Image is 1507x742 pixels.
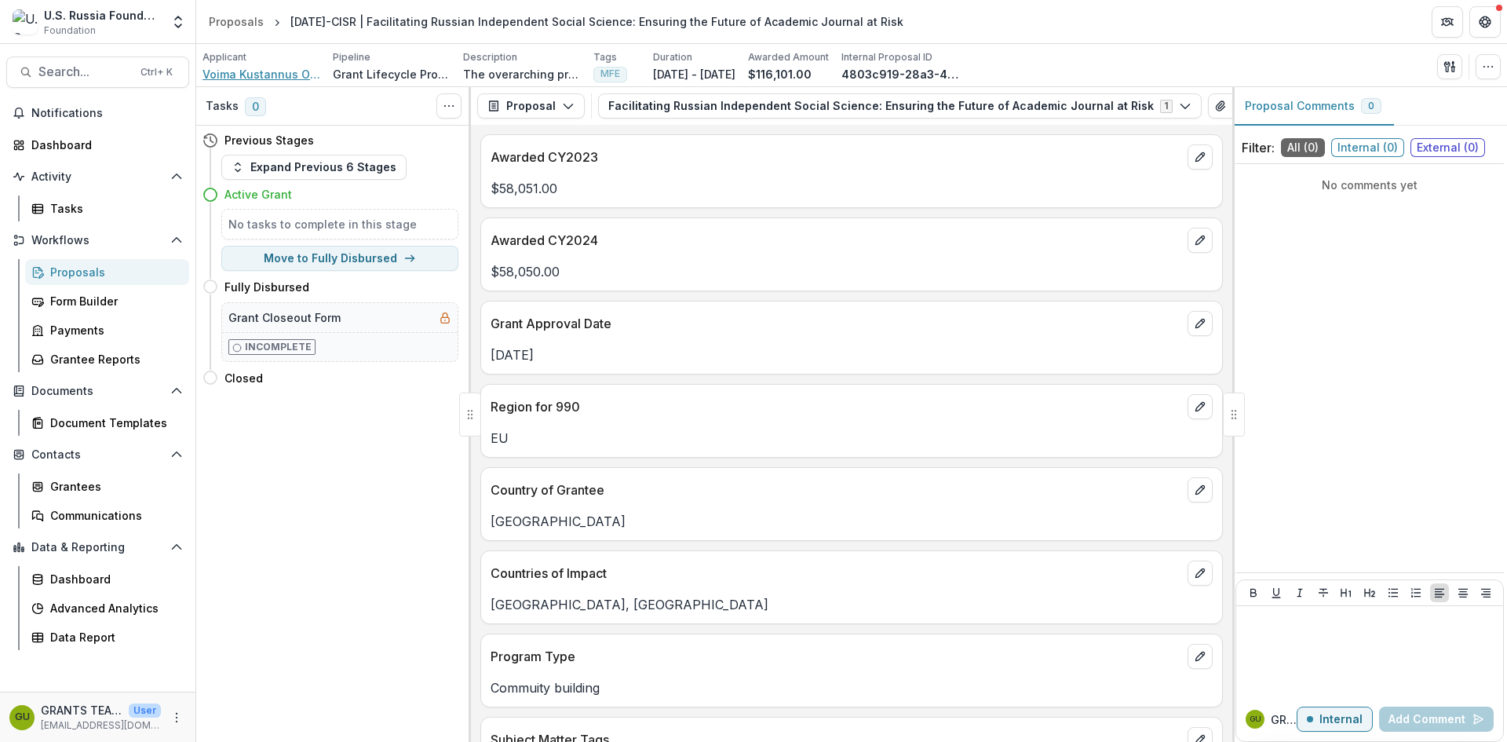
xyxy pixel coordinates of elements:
div: GRANTS TEAM @ USRF [1250,715,1261,723]
span: Internal ( 0 ) [1331,138,1404,157]
span: External ( 0 ) [1410,138,1485,157]
a: Advanced Analytics [25,595,189,621]
button: Internal [1297,707,1373,732]
p: Awarded Amount [748,50,829,64]
button: Expand Previous 6 Stages [221,155,407,180]
p: Region for 990 [491,397,1181,416]
div: Communications [50,507,177,524]
p: Applicant [203,50,246,64]
button: edit [1188,311,1213,336]
button: Underline [1267,583,1286,602]
a: Payments [25,317,189,343]
button: Open Contacts [6,442,189,467]
p: [GEOGRAPHIC_DATA] [491,512,1213,531]
button: Notifications [6,101,189,126]
a: Communications [25,503,189,528]
a: Data Report [25,624,189,650]
h5: No tasks to complete in this stage [228,216,451,232]
img: U.S. Russia Foundation [13,9,38,35]
p: Internal Proposal ID [841,50,932,64]
button: Open entity switcher [167,6,189,38]
p: $58,051.00 [491,179,1213,198]
p: Commuity building [491,678,1213,697]
a: Grantees [25,473,189,499]
h4: Previous Stages [224,132,314,148]
p: Countries of Impact [491,564,1181,583]
div: Ctrl + K [137,64,176,81]
nav: breadcrumb [203,10,910,33]
p: [GEOGRAPHIC_DATA], [GEOGRAPHIC_DATA] [491,595,1213,614]
p: $116,101.00 [748,66,812,82]
h4: Closed [224,370,263,386]
span: 0 [245,97,266,116]
h4: Fully Disbursed [224,279,309,295]
p: Grant Approval Date [491,314,1181,333]
span: Notifications [31,107,183,120]
span: Data & Reporting [31,541,164,554]
div: Advanced Analytics [50,600,177,616]
button: Align Left [1430,583,1449,602]
p: No comments yet [1242,177,1498,193]
p: Duration [653,50,692,64]
button: Heading 1 [1337,583,1356,602]
p: Pipeline [333,50,370,64]
p: Description [463,50,517,64]
p: Filter: [1242,138,1275,157]
button: Facilitating Russian Independent Social Science: Ensuring the Future of Academic Journal at Risk1 [598,93,1202,119]
a: Voima Kustannus Oy/ltd [203,66,320,82]
p: Incomplete [245,340,312,354]
div: Data Report [50,629,177,645]
p: [EMAIL_ADDRESS][DOMAIN_NAME] [41,718,161,733]
button: Partners [1432,6,1463,38]
div: Proposals [209,13,264,30]
span: Contacts [31,448,164,462]
a: Tasks [25,196,189,221]
div: Proposals [50,264,177,280]
p: 4803c919-28a3-49f8-9ada-0cd2c6a4341c [841,66,959,82]
a: Grantee Reports [25,346,189,372]
p: Grant Lifecycle Process [333,66,451,82]
p: Tags [593,50,617,64]
button: edit [1188,477,1213,503]
h4: Active Grant [224,186,292,203]
button: Align Right [1476,583,1495,602]
div: Grantees [50,478,177,495]
div: Dashboard [50,571,177,587]
div: Document Templates [50,415,177,431]
button: Open Data & Reporting [6,535,189,560]
span: MFE [600,68,620,79]
button: Bullet List [1384,583,1403,602]
button: Proposal [477,93,585,119]
button: Open Workflows [6,228,189,253]
div: Dashboard [31,137,177,153]
span: 0 [1368,101,1374,111]
p: $58,050.00 [491,262,1213,281]
p: Awarded CY2023 [491,148,1181,166]
a: Dashboard [6,132,189,158]
div: Payments [50,322,177,338]
button: View Attached Files [1208,93,1233,119]
button: More [167,708,186,727]
h3: Tasks [206,100,239,113]
button: edit [1188,228,1213,253]
div: GRANTS TEAM @ USRF [15,712,30,722]
button: Italicize [1290,583,1309,602]
div: Tasks [50,200,177,217]
p: Internal [1319,713,1363,726]
p: The overarching project goals are to facilitate independence and freedom of Russian social scienc... [463,66,581,82]
button: Align Center [1454,583,1472,602]
button: Get Help [1469,6,1501,38]
div: U.S. Russia Foundation [44,7,161,24]
span: Documents [31,385,164,398]
a: Proposals [25,259,189,285]
button: Open Documents [6,378,189,404]
button: edit [1188,644,1213,669]
a: Proposals [203,10,270,33]
p: [DATE] [491,345,1213,364]
button: Strike [1314,583,1333,602]
a: Dashboard [25,566,189,592]
p: [DATE] - [DATE] [653,66,735,82]
div: Grantee Reports [50,351,177,367]
button: edit [1188,144,1213,170]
